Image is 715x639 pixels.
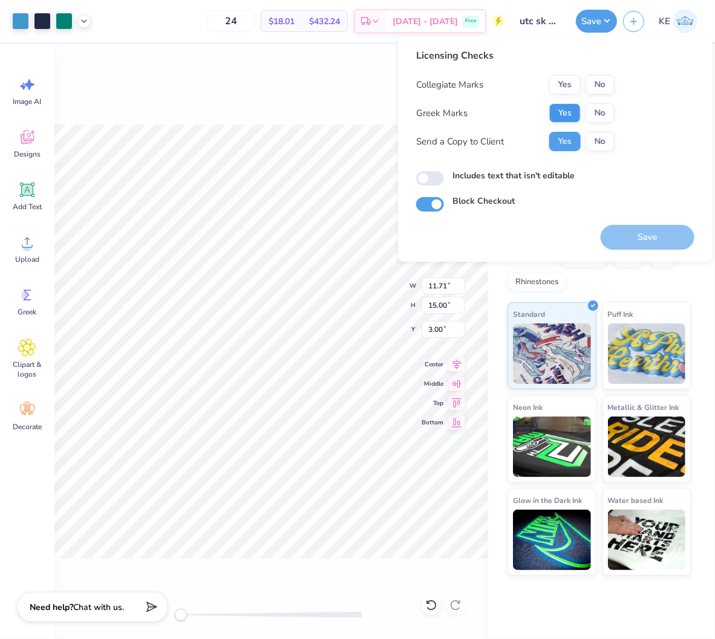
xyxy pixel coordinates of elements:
span: [DATE] - [DATE] [393,15,458,28]
span: Image AI [13,97,42,106]
input: – – [207,10,255,32]
button: Yes [549,103,581,123]
strong: Need help? [30,602,73,613]
img: Kent Everic Delos Santos [673,9,697,33]
img: Glow in the Dark Ink [513,510,591,570]
button: Yes [549,132,581,151]
button: Yes [549,75,581,94]
span: Puff Ink [608,308,633,320]
span: Metallic & Glitter Ink [608,401,679,414]
span: Glow in the Dark Ink [513,494,582,507]
img: Puff Ink [608,323,686,384]
span: Decorate [13,422,42,432]
span: Water based Ink [608,494,664,507]
span: Center [422,360,443,369]
div: Greek Marks [416,106,468,120]
a: KE [653,9,703,33]
div: Licensing Checks [416,48,615,63]
span: $432.24 [309,15,340,28]
img: Water based Ink [608,510,686,570]
div: Accessibility label [175,609,187,621]
span: Greek [18,307,37,317]
img: Standard [513,323,591,384]
span: Upload [15,255,39,264]
button: Save [576,10,617,33]
input: Untitled Design [511,9,570,33]
button: No [586,132,615,151]
span: $18.01 [269,15,295,28]
img: Metallic & Glitter Ink [608,417,686,477]
button: No [586,103,615,123]
div: Collegiate Marks [416,78,483,92]
label: Includes text that isn't editable [452,169,575,182]
span: Top [422,398,443,408]
span: KE [659,15,670,28]
span: Free [465,17,477,25]
span: Designs [14,149,41,159]
div: Send a Copy to Client [416,135,504,149]
span: Bottom [422,418,443,427]
span: Chat with us. [73,602,124,613]
span: Neon Ink [513,401,543,414]
label: Block Checkout [452,195,515,207]
img: Neon Ink [513,417,591,477]
span: Middle [422,379,443,389]
span: Add Text [13,202,42,212]
span: Standard [513,308,545,320]
button: No [586,75,615,94]
span: Clipart & logos [7,360,47,379]
div: Rhinestones [508,273,566,291]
